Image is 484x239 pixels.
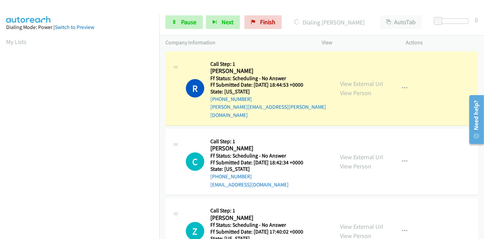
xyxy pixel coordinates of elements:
a: [EMAIL_ADDRESS][DOMAIN_NAME] [210,181,289,188]
p: Actions [406,39,478,47]
iframe: Resource Center [465,92,484,147]
a: [PERSON_NAME][EMAIL_ADDRESS][PERSON_NAME][DOMAIN_NAME] [210,104,326,118]
button: AutoTab [380,15,422,29]
h1: R [186,79,204,98]
h2: [PERSON_NAME] [210,145,312,152]
a: View External Url [340,153,383,161]
a: View External Url [340,80,383,88]
a: Pause [165,15,203,29]
p: View [322,39,394,47]
h5: Call Step: 1 [210,61,328,68]
a: Finish [244,15,282,29]
a: View Person [340,162,371,170]
a: Switch to Preview [55,24,94,30]
h5: Ff Status: Scheduling - No Answer [210,152,312,159]
button: Next [206,15,240,29]
h5: Ff Submitted Date: [DATE] 18:44:53 +0000 [210,81,328,88]
h5: Call Step: 1 [210,207,312,214]
h5: Call Step: 1 [210,138,312,145]
span: Pause [181,18,196,26]
div: Dialing Mode: Power | [6,23,153,31]
h2: [PERSON_NAME] [210,214,312,222]
div: Delay between calls (in seconds) [437,18,469,24]
div: The call is yet to be attempted [186,152,204,171]
h5: State: [US_STATE] [210,166,312,173]
h5: Ff Status: Scheduling - No Answer [210,222,312,228]
p: Company Information [165,39,309,47]
h1: C [186,152,204,171]
span: Next [222,18,233,26]
div: 0 [475,15,478,25]
h5: Ff Submitted Date: [DATE] 17:40:02 +0000 [210,228,312,235]
h5: State: [US_STATE] [210,88,328,95]
h2: [PERSON_NAME] [210,67,312,75]
a: [PHONE_NUMBER] [210,173,252,180]
a: View Person [340,89,371,97]
span: Finish [260,18,275,26]
h5: Ff Submitted Date: [DATE] 18:42:34 +0000 [210,159,312,166]
a: [PHONE_NUMBER] [210,96,252,102]
a: View External Url [340,223,383,230]
a: My Lists [6,38,27,46]
h5: Ff Status: Scheduling - No Answer [210,75,328,82]
p: Dialing [PERSON_NAME] [291,18,368,27]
